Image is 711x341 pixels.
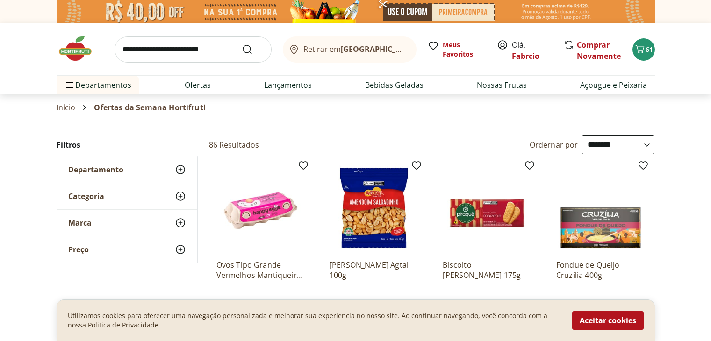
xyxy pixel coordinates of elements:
span: R$ 6,89 [330,297,353,306]
img: Hortifruti [57,35,103,63]
button: Departamento [57,156,197,183]
label: Ordernar por [530,140,578,150]
a: Nossas Frutas [477,79,527,91]
a: Fondue de Queijo Cruzilia 400g [556,260,645,280]
a: Comprar Novamente [577,40,621,61]
span: R$ 4,79 [443,297,466,306]
span: Meus Favoritos [443,40,486,59]
button: Preço [57,236,197,263]
span: Preço [68,245,89,254]
a: Biscoito [PERSON_NAME] 175g [443,260,531,280]
span: Retirar em [303,45,407,53]
a: Fabrcio [512,51,539,61]
button: Retirar em[GEOGRAPHIC_DATA]/[GEOGRAPHIC_DATA] [283,36,417,63]
img: Amendoim Salgadinho Agtal 100g [330,163,418,252]
a: Meus Favoritos [428,40,486,59]
p: Utilizamos cookies para oferecer uma navegação personalizada e melhorar sua experiencia no nosso ... [68,311,561,330]
button: Menu [64,74,75,96]
span: R$ 46,99 [556,297,583,306]
img: Fondue de Queijo Cruzilia 400g [556,163,645,252]
span: Categoria [68,192,104,201]
button: Submit Search [242,44,264,55]
a: Início [57,103,76,112]
input: search [115,36,272,63]
span: Olá, [512,39,553,62]
b: [GEOGRAPHIC_DATA]/[GEOGRAPHIC_DATA] [341,44,498,54]
img: Biscoito Maizena Piraque 175g [443,163,531,252]
button: Categoria [57,183,197,209]
h2: 86 Resultados [209,140,259,150]
span: Departamento [68,165,123,174]
span: 61 [646,45,653,54]
img: Ovos Tipo Grande Vermelhos Mantiqueira Happy Eggs 10 Unidades [216,163,305,252]
button: Aceitar cookies [572,311,644,330]
button: Marca [57,210,197,236]
span: Departamentos [64,74,131,96]
a: Bebidas Geladas [365,79,424,91]
h2: Filtros [57,135,198,154]
a: Lançamentos [264,79,312,91]
a: [PERSON_NAME] Agtal 100g [330,260,418,280]
span: Ofertas da Semana Hortifruti [94,103,205,112]
span: Marca [68,218,92,227]
a: Açougue e Peixaria [580,79,647,91]
a: Ofertas [185,79,211,91]
span: R$ 14,99 [216,297,244,306]
a: Ovos Tipo Grande Vermelhos Mantiqueira Happy Eggs 10 Unidades [216,260,305,280]
button: Carrinho [632,38,655,61]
